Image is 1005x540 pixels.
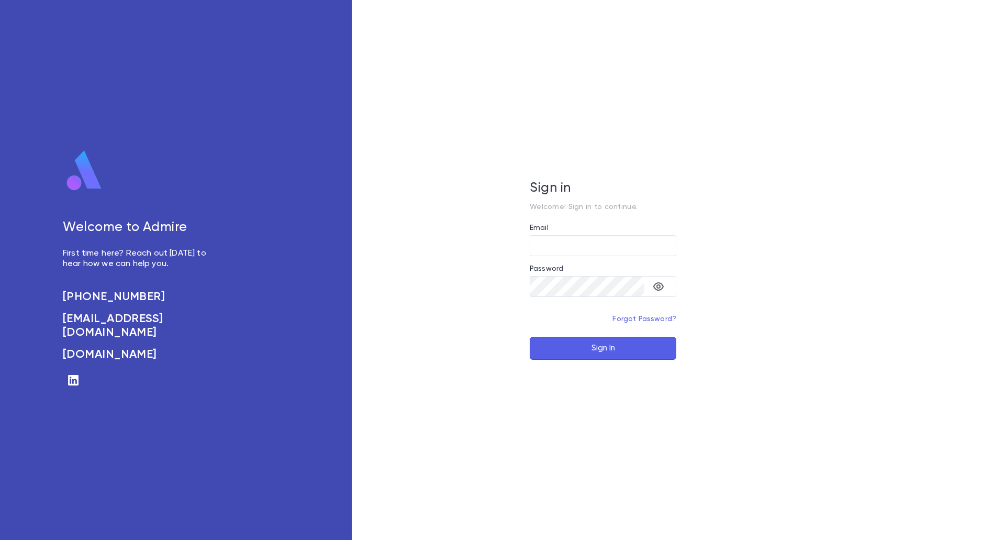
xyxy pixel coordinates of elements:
[612,315,676,323] a: Forgot Password?
[63,220,218,236] h5: Welcome to Admire
[530,181,676,196] h5: Sign in
[648,276,669,297] button: toggle password visibility
[530,265,563,273] label: Password
[63,348,218,361] a: [DOMAIN_NAME]
[63,150,106,192] img: logo
[63,248,218,269] p: First time here? Reach out [DATE] to hear how we can help you.
[530,337,676,360] button: Sign In
[530,203,676,211] p: Welcome! Sign in to continue.
[63,290,218,304] a: [PHONE_NUMBER]
[530,224,549,232] label: Email
[63,312,218,339] a: [EMAIL_ADDRESS][DOMAIN_NAME]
